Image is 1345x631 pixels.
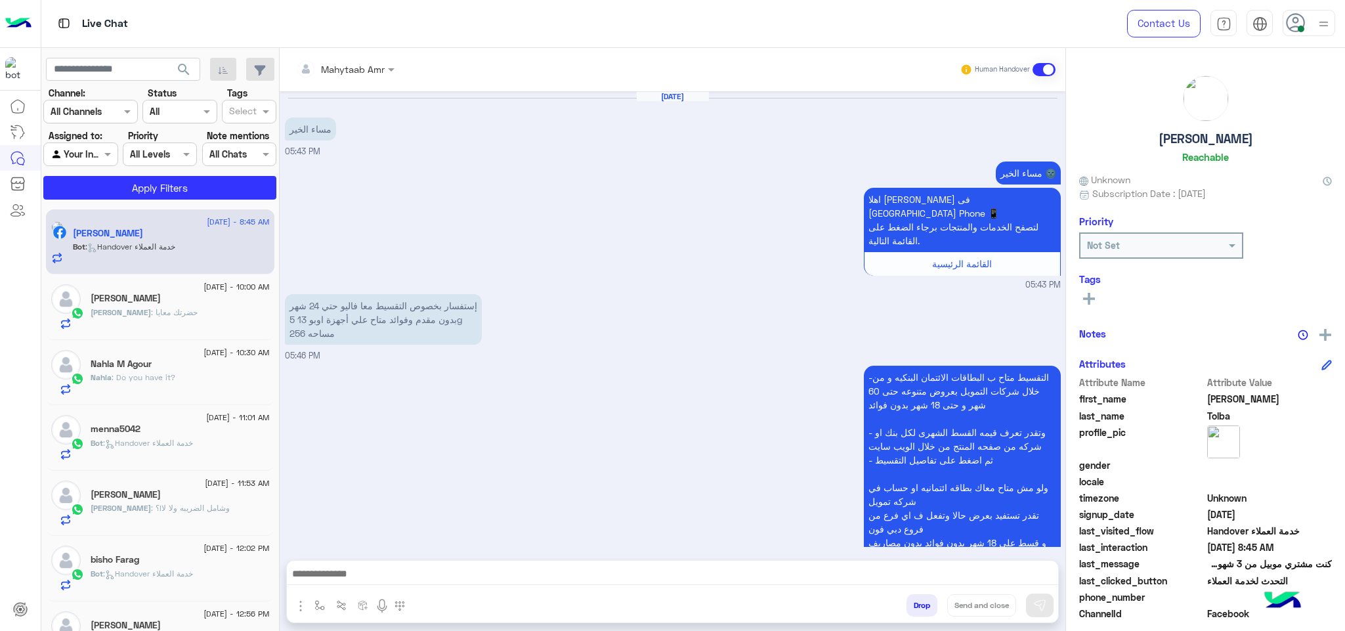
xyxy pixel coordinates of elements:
[1182,151,1229,163] h6: Reachable
[5,57,29,81] img: 1403182699927242
[637,92,709,101] h6: [DATE]
[227,86,247,100] label: Tags
[947,594,1016,617] button: Send and close
[331,594,352,616] button: Trigger scenario
[1079,215,1113,227] h6: Priority
[49,129,102,142] label: Assigned to:
[1207,392,1333,406] span: Ahmed
[374,598,390,614] img: send voice note
[91,424,140,435] h5: menna5042
[207,129,269,142] label: Note mentions
[151,307,198,317] span: حضرتك معايا
[1298,330,1308,340] img: notes
[128,129,158,142] label: Priority
[1207,557,1333,571] span: كنت مشتري موبيل من 3 شهور اوبو رينو 13 f 5g وتم الاختبار تحت الماء أقل من 2 من الدقيقه وتم ضعف صو...
[975,64,1030,75] small: Human Handover
[314,600,325,611] img: select flow
[1260,578,1306,624] img: hulul-logo.png
[1025,279,1061,292] span: 05:43 PM
[285,146,320,156] span: 05:43 PM
[293,598,309,614] img: send attachment
[176,62,192,77] span: search
[103,438,193,448] span: : Handover خدمة العملاء
[1159,131,1253,146] h5: [PERSON_NAME]
[996,162,1061,185] p: 5/5/2025, 5:43 PM
[82,15,128,33] p: Live Chat
[864,366,1061,568] p: 5/5/2025, 5:46 PM
[203,281,269,293] span: [DATE] - 10:00 AM
[227,104,257,121] div: Select
[285,351,320,360] span: 05:46 PM
[1207,524,1333,538] span: Handover خدمة العملاء
[1207,458,1333,472] span: null
[205,477,269,489] span: [DATE] - 11:53 AM
[1079,458,1205,472] span: gender
[1207,540,1333,554] span: 2025-08-12T05:45:37.391Z
[309,594,331,616] button: select flow
[151,503,230,513] span: وشامل الضريبه ولا لا!؟
[1079,409,1205,423] span: last_name
[1210,10,1237,37] a: tab
[1207,475,1333,489] span: null
[91,554,139,565] h5: bisho Farag
[1079,358,1126,370] h6: Attributes
[56,15,72,32] img: tab
[1079,574,1205,588] span: last_clicked_button
[91,569,103,578] span: Bot
[1207,590,1333,604] span: null
[203,542,269,554] span: [DATE] - 12:02 PM
[1033,599,1046,612] img: send message
[1079,607,1205,620] span: ChannelId
[206,412,269,424] span: [DATE] - 11:01 AM
[71,307,84,320] img: WhatsApp
[51,350,81,380] img: defaultAdmin.png
[1127,10,1201,37] a: Contact Us
[1207,574,1333,588] span: التحدث لخدمة العملاء
[1079,425,1205,456] span: profile_pic
[91,620,161,631] h5: Fady Tadros
[352,594,374,616] button: create order
[1079,508,1205,521] span: signup_date
[71,503,84,516] img: WhatsApp
[1079,524,1205,538] span: last_visited_flow
[285,294,482,345] p: 5/5/2025, 5:46 PM
[71,568,84,581] img: WhatsApp
[1207,409,1333,423] span: Tolba
[49,86,85,100] label: Channel:
[53,226,66,239] img: Facebook
[168,58,200,86] button: search
[51,221,63,233] img: picture
[91,359,152,370] h5: Nahla M Agour
[203,347,269,359] span: [DATE] - 10:30 AM
[91,293,161,304] h5: ابراهيم غالى
[1207,491,1333,505] span: Unknown
[285,118,336,141] p: 5/5/2025, 5:43 PM
[1319,329,1331,341] img: add
[1079,540,1205,554] span: last_interaction
[91,503,151,513] span: [PERSON_NAME]
[1079,328,1106,339] h6: Notes
[51,481,81,510] img: defaultAdmin.png
[43,176,276,200] button: Apply Filters
[51,546,81,575] img: defaultAdmin.png
[932,258,992,269] span: القائمة الرئيسية
[91,307,151,317] span: [PERSON_NAME]
[73,228,143,239] h5: Ahmed Tolba
[1079,491,1205,505] span: timezone
[1207,508,1333,521] span: 2025-01-10T15:03:35.815Z
[148,86,177,100] label: Status
[1079,475,1205,489] span: locale
[203,608,269,620] span: [DATE] - 12:56 PM
[336,600,347,611] img: Trigger scenario
[91,489,161,500] h5: Ahmed Adel
[73,242,85,251] span: Bot
[1092,186,1206,200] span: Subscription Date : [DATE]
[1079,392,1205,406] span: first_name
[103,569,193,578] span: : Handover خدمة العملاء
[1207,376,1333,389] span: Attribute Value
[5,10,32,37] img: Logo
[71,437,84,450] img: WhatsApp
[1079,173,1130,186] span: Unknown
[1079,273,1332,285] h6: Tags
[51,284,81,314] img: defaultAdmin.png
